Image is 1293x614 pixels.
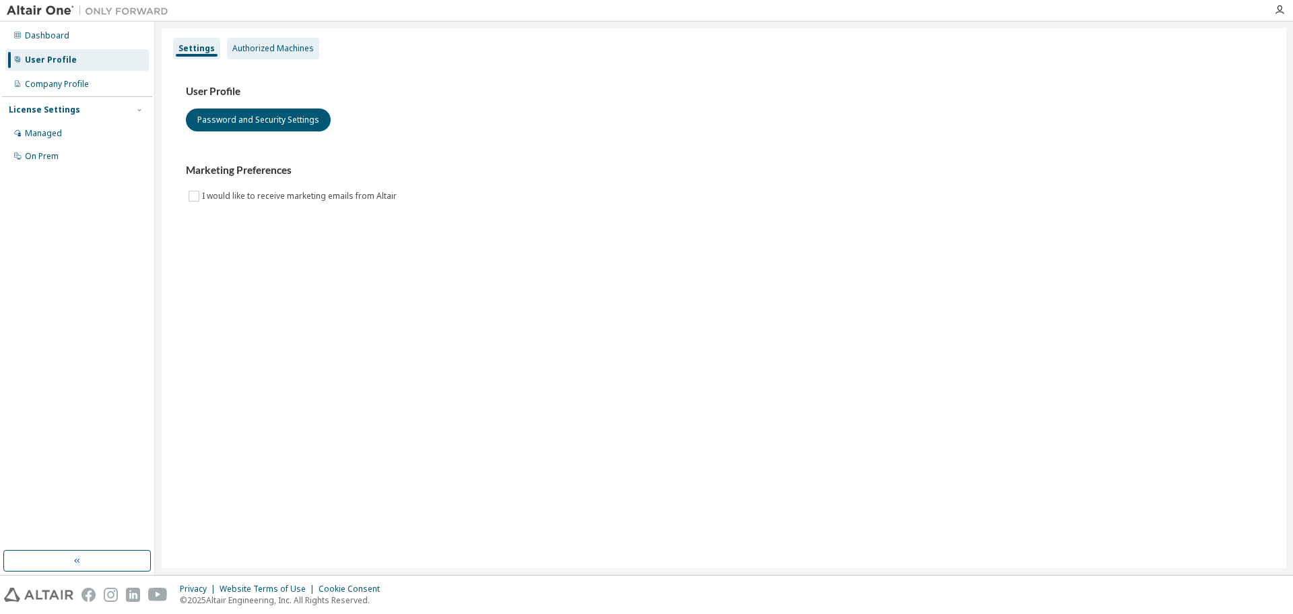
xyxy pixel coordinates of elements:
img: facebook.svg [81,588,96,602]
div: License Settings [9,104,80,115]
div: Settings [178,43,215,54]
div: On Prem [25,151,59,162]
div: Authorized Machines [232,43,314,54]
img: Altair One [7,4,175,18]
img: youtube.svg [148,588,168,602]
div: Website Terms of Use [220,584,319,594]
h3: Marketing Preferences [186,164,1262,177]
div: Dashboard [25,30,69,41]
div: User Profile [25,55,77,65]
div: Managed [25,128,62,139]
img: altair_logo.svg [4,588,73,602]
p: © 2025 Altair Engineering, Inc. All Rights Reserved. [180,594,388,606]
img: instagram.svg [104,588,118,602]
div: Company Profile [25,79,89,90]
img: linkedin.svg [126,588,140,602]
label: I would like to receive marketing emails from Altair [202,188,399,204]
button: Password and Security Settings [186,109,331,131]
h3: User Profile [186,85,1262,98]
div: Cookie Consent [319,584,388,594]
div: Privacy [180,584,220,594]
